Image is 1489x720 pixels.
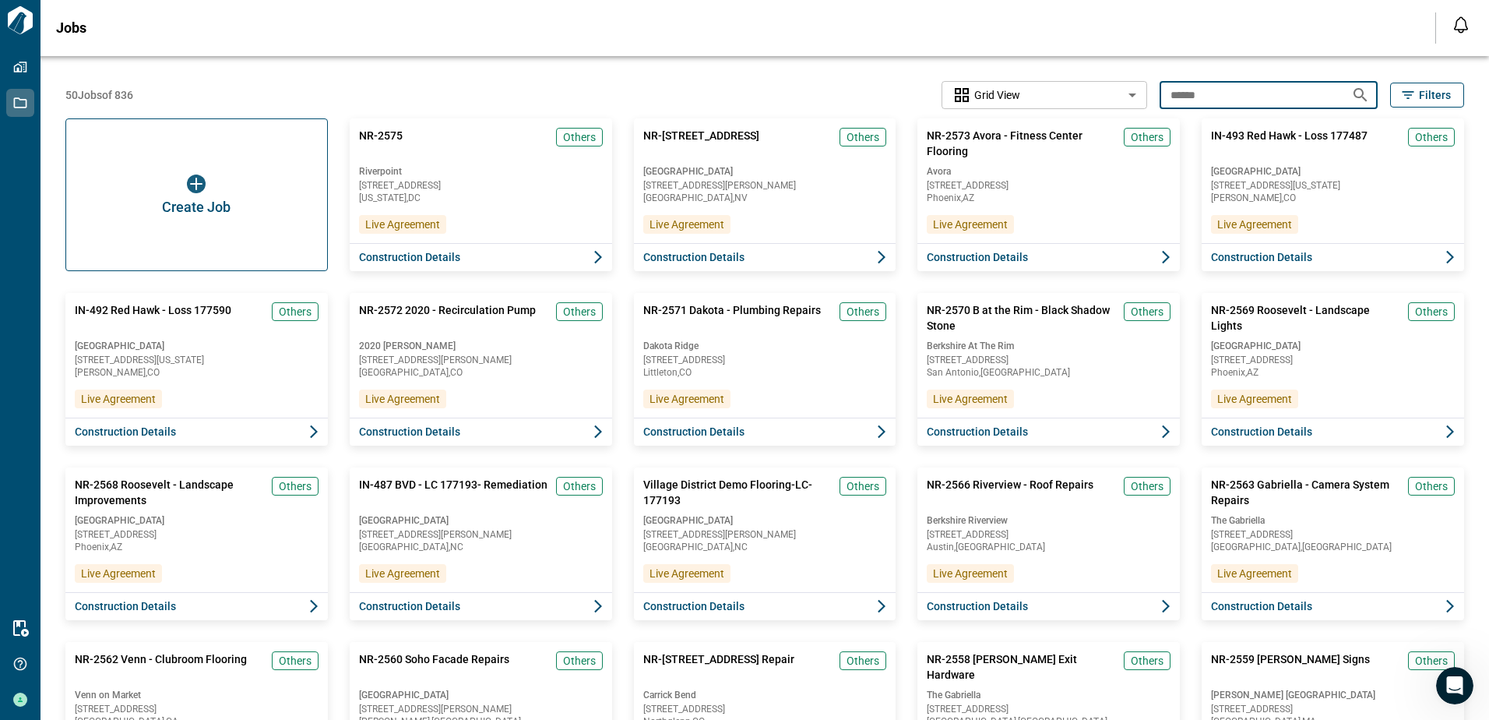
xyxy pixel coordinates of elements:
[643,542,887,552] span: [GEOGRAPHIC_DATA] , NC
[927,530,1170,539] span: [STREET_ADDRESS]
[365,217,440,232] span: Live Agreement
[75,598,176,614] span: Construction Details
[350,418,612,446] button: Construction Details
[1211,477,1402,508] span: NR-2563 Gabriella - Camera System Repairs
[927,514,1170,527] span: Berkshire Riverview
[75,514,319,527] span: [GEOGRAPHIC_DATA]
[1131,478,1163,494] span: Others
[365,566,440,581] span: Live Agreement
[1415,478,1448,494] span: Others
[563,129,596,145] span: Others
[359,530,603,539] span: [STREET_ADDRESS][PERSON_NAME]
[162,199,231,215] span: Create Job
[927,689,1170,701] span: The Gabriella
[359,514,603,527] span: [GEOGRAPHIC_DATA]
[279,653,312,669] span: Others
[1211,302,1402,334] span: NR-2569 Roosevelt - Landscape Lights
[359,181,603,190] span: [STREET_ADDRESS]
[359,368,603,377] span: [GEOGRAPHIC_DATA] , CO
[359,704,603,714] span: [STREET_ADDRESS][PERSON_NAME]
[359,340,603,352] span: 2020 [PERSON_NAME]
[1419,87,1451,103] span: Filters
[1211,689,1455,701] span: [PERSON_NAME] [GEOGRAPHIC_DATA]
[649,217,724,232] span: Live Agreement
[359,193,603,203] span: [US_STATE] , DC
[927,704,1170,714] span: [STREET_ADDRESS]
[75,651,247,683] span: NR-2562 Venn - Clubroom Flooring
[359,542,603,552] span: [GEOGRAPHIC_DATA] , NC
[359,424,460,439] span: Construction Details
[643,355,887,365] span: [STREET_ADDRESS]
[56,20,86,36] span: Jobs
[75,689,319,701] span: Venn on Market
[1415,304,1448,319] span: Others
[634,418,896,446] button: Construction Details
[365,391,440,407] span: Live Agreement
[75,530,319,539] span: [STREET_ADDRESS]
[847,478,879,494] span: Others
[359,165,603,178] span: Riverpoint
[65,87,133,103] span: 50 Jobs of 836
[1211,181,1455,190] span: [STREET_ADDRESS][US_STATE]
[81,391,156,407] span: Live Agreement
[1217,566,1292,581] span: Live Agreement
[1202,418,1464,446] button: Construction Details
[933,566,1008,581] span: Live Agreement
[187,175,206,193] img: icon button
[927,355,1170,365] span: [STREET_ADDRESS]
[1211,704,1455,714] span: [STREET_ADDRESS]
[1211,542,1455,552] span: [GEOGRAPHIC_DATA] , [GEOGRAPHIC_DATA]
[279,478,312,494] span: Others
[563,478,596,494] span: Others
[917,592,1180,620] button: Construction Details
[643,181,887,190] span: [STREET_ADDRESS][PERSON_NAME]
[1449,12,1473,37] button: Open notification feed
[847,129,879,145] span: Others
[75,477,266,508] span: NR-2568 Roosevelt - Landscape Improvements
[643,689,887,701] span: Carrick Bend
[1211,368,1455,377] span: Phoenix , AZ
[927,542,1170,552] span: Austin , [GEOGRAPHIC_DATA]
[1211,514,1455,527] span: The Gabriella
[1436,667,1473,704] iframe: Intercom live chat
[643,514,887,527] span: [GEOGRAPHIC_DATA]
[643,477,834,508] span: Village District Demo Flooring-LC-177193
[933,391,1008,407] span: Live Agreement
[1415,653,1448,669] span: Others
[1211,355,1455,365] span: [STREET_ADDRESS]
[1390,83,1464,108] button: Filters
[75,340,319,352] span: [GEOGRAPHIC_DATA]
[1211,651,1370,683] span: NR-2559 [PERSON_NAME] Signs
[643,249,744,265] span: Construction Details
[279,304,312,319] span: Others
[1131,129,1163,145] span: Others
[634,592,896,620] button: Construction Details
[350,243,612,271] button: Construction Details
[643,165,887,178] span: [GEOGRAPHIC_DATA]
[1415,129,1448,145] span: Others
[359,477,547,508] span: IN-487 BVD - LC 177193- Remediation
[1217,391,1292,407] span: Live Agreement
[1211,598,1312,614] span: Construction Details
[75,368,319,377] span: [PERSON_NAME] , CO
[927,598,1028,614] span: Construction Details
[927,249,1028,265] span: Construction Details
[649,391,724,407] span: Live Agreement
[643,424,744,439] span: Construction Details
[974,87,1020,103] span: Grid View
[927,302,1118,334] span: NR-2570 B at the Rim - Black Shadow Stone
[75,302,231,334] span: IN-492 Red Hawk - Loss 177590
[1131,304,1163,319] span: Others
[634,243,896,271] button: Construction Details
[65,592,328,620] button: Construction Details
[563,653,596,669] span: Others
[359,249,460,265] span: Construction Details
[643,128,759,159] span: NR-[STREET_ADDRESS]
[75,424,176,439] span: Construction Details
[927,181,1170,190] span: [STREET_ADDRESS]
[1202,243,1464,271] button: Construction Details
[643,598,744,614] span: Construction Details
[359,128,403,159] span: NR-2575
[927,477,1093,508] span: NR-2566 Riverview - Roof Repairs
[917,243,1180,271] button: Construction Details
